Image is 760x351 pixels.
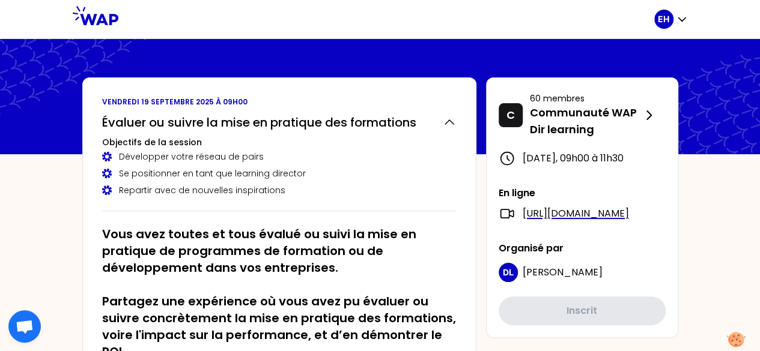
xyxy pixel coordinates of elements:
[102,114,416,131] h2: Évaluer ou suivre la mise en pratique des formations
[102,97,457,107] p: vendredi 19 septembre 2025 à 09h00
[523,265,603,279] span: [PERSON_NAME]
[654,10,688,29] button: EH
[506,107,515,124] p: C
[503,266,514,278] p: DL
[499,296,666,325] button: Inscrit
[499,241,666,256] p: Organisé par
[530,104,642,138] p: Communauté WAP Dir learning
[102,114,457,131] button: Évaluer ou suivre la mise en pratique des formations
[102,136,457,148] h3: Objectifs de la session
[499,186,666,200] p: En ligne
[530,92,642,104] p: 60 membres
[102,151,457,163] div: Développer votre réseau de pairs
[8,310,41,343] div: Ouvrir le chat
[102,184,457,196] div: Repartir avec de nouvelles inspirations
[523,206,629,221] a: [URL][DOMAIN_NAME]
[658,13,669,25] p: EH
[102,167,457,179] div: Se positionner en tant que learning director
[499,150,666,167] div: [DATE] , 09h00 à 11h30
